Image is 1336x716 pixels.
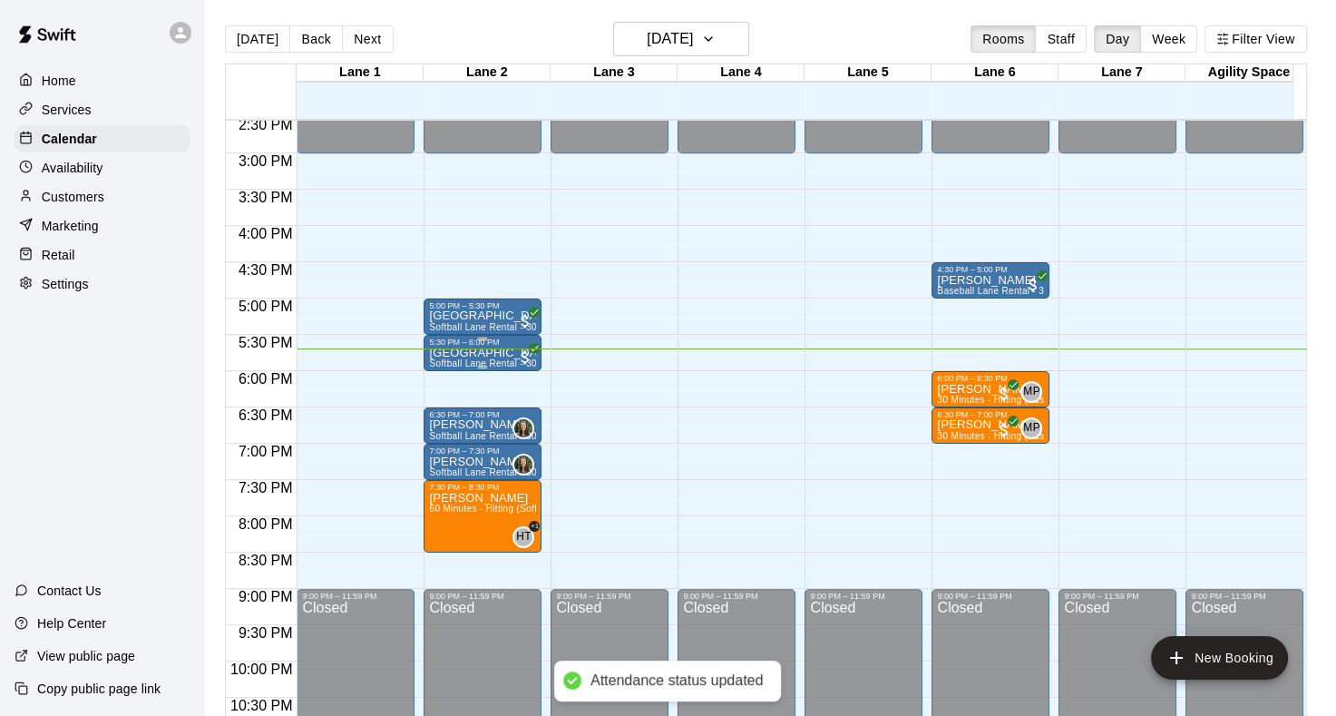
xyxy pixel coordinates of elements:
span: Softball Lane Rental - 30 Minutes [429,322,573,332]
div: 5:30 PM – 6:00 PM: Aly Field [424,335,541,371]
span: All customers have paid [1024,276,1042,294]
a: Customers [15,183,190,211]
div: 7:00 PM – 7:30 PM [429,446,536,456]
div: 7:30 PM – 8:30 PM: Ruth MacDonald [424,480,541,553]
div: 6:30 PM – 7:00 PM: Ruth MacDonald [424,407,541,444]
p: Marketing [42,217,99,235]
div: 9:00 PM – 11:59 PM [937,592,1044,601]
p: Contact Us [37,582,102,600]
button: Week [1140,25,1197,53]
div: Attendance status updated [590,672,763,691]
span: 30 Minutes - Hitting (Baseball) [937,431,1068,441]
span: All customers have paid [995,421,1013,439]
img: Megan MacDonald [514,456,532,474]
div: Marketing [15,212,190,240]
div: Megan MacDonald [512,454,534,476]
span: 6:30 PM [234,407,297,423]
span: Hannah Thomas & 1 other [520,526,534,548]
span: MP [1023,419,1040,437]
div: 9:00 PM – 11:59 PM [810,592,917,601]
button: Filter View [1204,25,1306,53]
span: 2:30 PM [234,117,297,132]
div: 6:00 PM – 6:30 PM [937,374,1044,383]
div: 6:30 PM – 7:00 PM: Jackson Ramsey [931,407,1049,444]
p: View public page [37,647,135,665]
div: 9:00 PM – 11:59 PM [683,592,790,601]
p: Availability [42,159,103,177]
div: 4:30 PM – 5:00 PM [937,265,1044,274]
a: Settings [15,270,190,298]
span: 4:30 PM [234,262,297,278]
button: Staff [1035,25,1087,53]
div: Lane 1 [297,64,424,82]
span: Softball Lane Rental - 30 Minutes [429,467,573,477]
div: Lane 6 [931,64,1058,82]
span: Softball Lane Rental - 30 Minutes [429,431,573,441]
span: 30 Minutes - Hitting (Baseball) [937,395,1068,405]
a: Calendar [15,125,190,152]
a: Retail [15,241,190,269]
button: Back [289,25,343,53]
div: Mike Petrella [1020,381,1042,403]
div: 6:30 PM – 7:00 PM [937,410,1044,419]
button: add [1151,636,1288,680]
div: Mike Petrella [1020,417,1042,439]
div: Lane 5 [805,64,931,82]
div: 9:00 PM – 11:59 PM [1064,592,1171,601]
span: 7:30 PM [234,480,297,495]
p: Settings [42,275,89,293]
span: 5:30 PM [234,335,297,350]
p: Services [42,101,92,119]
span: 7:00 PM [234,444,297,459]
p: Calendar [42,130,97,148]
img: Megan MacDonald [514,419,532,437]
span: Mike Petrella [1028,417,1042,439]
p: Copy public page link [37,680,161,698]
div: Lane 7 [1058,64,1185,82]
div: 9:00 PM – 11:59 PM [429,592,536,601]
span: 9:00 PM [234,589,297,604]
span: 8:30 PM [234,553,297,568]
button: [DATE] [613,22,749,56]
div: Hannah Thomas [512,526,534,548]
span: Mike Petrella [1028,381,1042,403]
span: 6:00 PM [234,371,297,387]
div: 7:00 PM – 7:30 PM: Ruth MacDonald [424,444,541,480]
p: Retail [42,246,75,264]
a: Home [15,67,190,94]
span: 5:00 PM [234,299,297,314]
p: Help Center [37,614,106,633]
div: 7:30 PM – 8:30 PM [429,483,536,492]
button: Next [342,25,393,53]
span: 3:30 PM [234,190,297,205]
div: Lane 4 [678,64,805,82]
div: Lane 2 [424,64,551,82]
span: 3:00 PM [234,153,297,169]
a: Services [15,96,190,123]
h6: [DATE] [647,26,693,52]
div: 9:00 PM – 11:59 PM [302,592,409,601]
span: HT [516,528,531,546]
span: 9:30 PM [234,625,297,641]
button: Rooms [970,25,1036,53]
button: Day [1094,25,1141,53]
div: Agility Space [1185,64,1312,82]
span: Megan MacDonald [520,417,534,439]
div: Lane 3 [551,64,678,82]
span: Baseball Lane Rental - 30 Minutes [937,286,1086,296]
div: 5:00 PM – 5:30 PM: Aly Field [424,299,541,335]
div: 9:00 PM – 11:59 PM [556,592,663,601]
span: MP [1023,383,1040,401]
span: 60 Minutes - Hitting (Softball) [429,504,555,514]
button: [DATE] [225,25,290,53]
span: Softball Lane Rental - 30 Minutes [429,358,573,368]
div: 9:00 PM – 11:59 PM [1191,592,1298,601]
a: Availability [15,154,190,181]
